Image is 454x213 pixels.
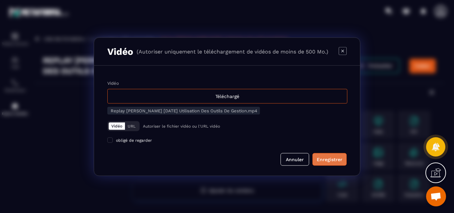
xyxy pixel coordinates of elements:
h3: Vidéo [107,46,133,57]
div: Téléchargé [107,89,347,103]
span: Replay [PERSON_NAME] [DATE] Utilisation Des Outils De Gestion.mp4 [111,108,257,113]
label: Vidéo [107,80,119,85]
p: Autoriser le fichier vidéo ou l'URL vidéo [143,124,220,128]
button: Vidéo [109,122,125,130]
div: Ouvrir le chat [426,186,446,206]
button: URL [125,122,138,130]
button: Enregistrer [312,153,347,165]
div: Enregistrer [317,156,342,162]
button: Annuler [281,153,309,165]
span: obligé de regarder [116,138,152,143]
p: (Autoriser uniquement le téléchargement de vidéos de moins de 500 Mo.) [137,48,328,54]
